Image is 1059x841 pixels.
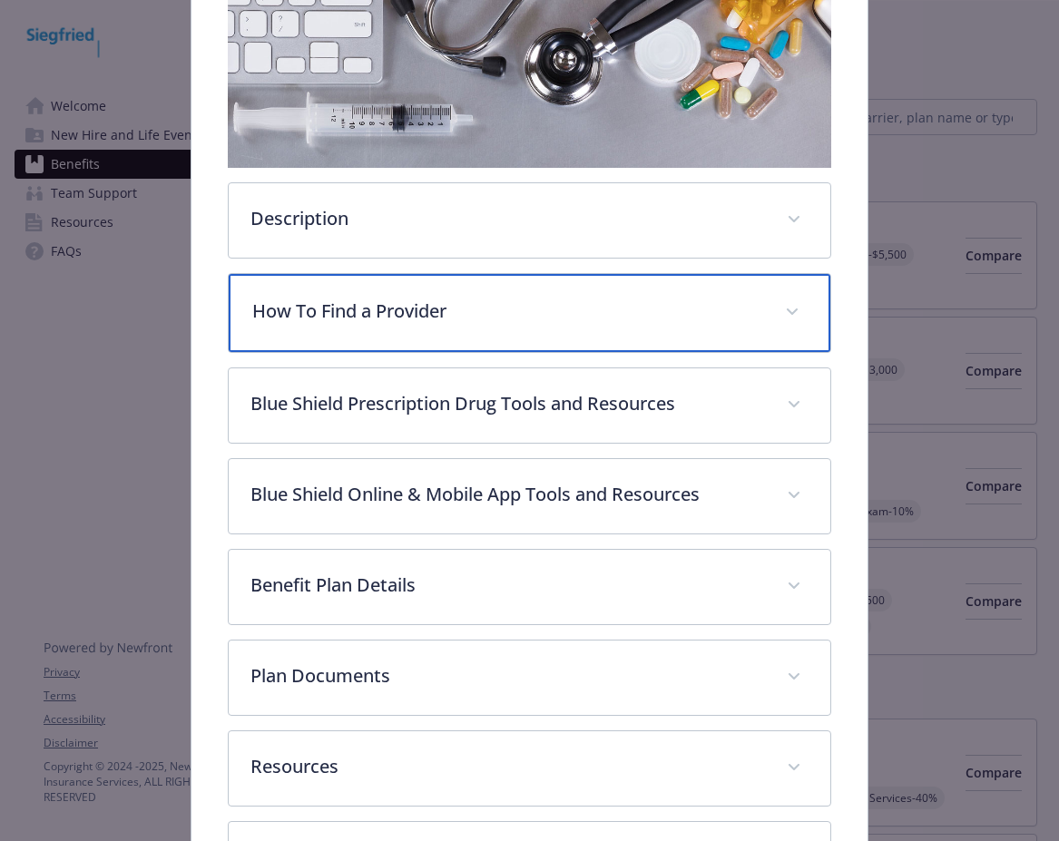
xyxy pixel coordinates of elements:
p: Benefit Plan Details [250,572,765,599]
p: Description [250,205,765,232]
p: Blue Shield Online & Mobile App Tools and Resources [250,481,765,508]
p: How To Find a Provider [252,298,763,325]
p: Blue Shield Prescription Drug Tools and Resources [250,390,765,417]
div: Resources [229,731,830,806]
div: Blue Shield Online & Mobile App Tools and Resources [229,459,830,533]
div: How To Find a Provider [229,274,830,352]
p: Resources [250,753,765,780]
div: Plan Documents [229,641,830,715]
div: Benefit Plan Details [229,550,830,624]
div: Description [229,183,830,258]
p: Plan Documents [250,662,765,689]
div: Blue Shield Prescription Drug Tools and Resources [229,368,830,443]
